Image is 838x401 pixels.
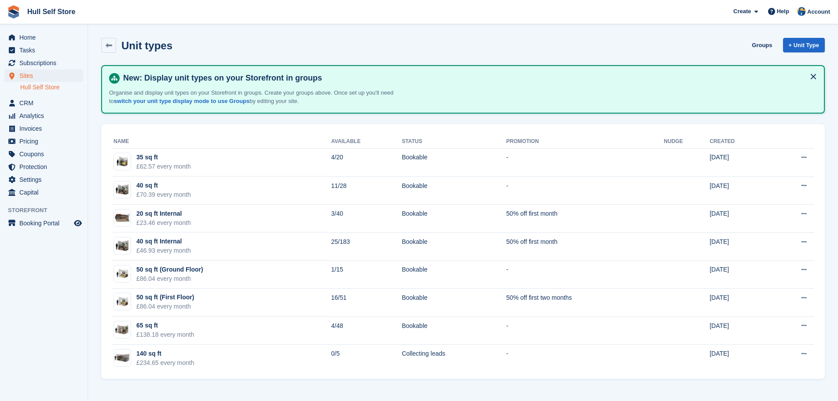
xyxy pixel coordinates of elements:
[748,38,776,52] a: Groups
[112,135,331,149] th: Name
[19,161,72,173] span: Protection
[4,186,83,199] a: menu
[402,316,506,345] td: Bookable
[506,135,664,149] th: Promotion
[331,205,402,233] td: 3/40
[710,177,770,205] td: [DATE]
[114,155,131,168] img: 35-sqft-unit.jpg
[331,232,402,261] td: 25/183
[710,316,770,345] td: [DATE]
[506,316,664,345] td: -
[114,98,249,104] a: switch your unit type display mode to use Groups
[777,7,789,16] span: Help
[7,5,20,18] img: stora-icon-8386f47178a22dfd0bd8f6a31ec36ba5ce8667c1dd55bd0f319d3a0aa187defe.svg
[733,7,751,16] span: Create
[4,122,83,135] a: menu
[19,186,72,199] span: Capital
[4,148,83,160] a: menu
[19,31,72,44] span: Home
[136,358,194,368] div: £234.65 every month
[402,289,506,317] td: Bookable
[136,190,191,199] div: £70.39 every month
[331,177,402,205] td: 11/28
[19,173,72,186] span: Settings
[506,289,664,317] td: 50% off first two months
[136,209,191,218] div: 20 sq ft Internal
[402,148,506,177] td: Bookable
[4,97,83,109] a: menu
[136,321,194,330] div: 65 sq ft
[136,274,203,283] div: £86.04 every month
[19,97,72,109] span: CRM
[136,181,191,190] div: 40 sq ft
[114,268,131,280] img: 50-sqft-unit.jpg
[4,31,83,44] a: menu
[114,184,131,196] img: 40-sqft-unit%20(1).jpg
[19,135,72,147] span: Pricing
[121,40,172,52] h2: Unit types
[19,217,72,229] span: Booking Portal
[331,148,402,177] td: 4/20
[19,44,72,56] span: Tasks
[331,316,402,345] td: 4/48
[807,7,830,16] span: Account
[73,218,83,228] a: Preview store
[114,239,131,252] img: 40-sqft-unit%20(1).jpg
[4,57,83,69] a: menu
[19,148,72,160] span: Coupons
[4,110,83,122] a: menu
[4,217,83,229] a: menu
[8,206,88,215] span: Storefront
[664,135,710,149] th: Nudge
[402,135,506,149] th: Status
[136,162,191,171] div: £62.57 every month
[24,4,79,19] a: Hull Self Store
[710,205,770,233] td: [DATE]
[506,205,664,233] td: 50% off first month
[402,232,506,261] td: Bookable
[506,177,664,205] td: -
[402,177,506,205] td: Bookable
[114,210,131,226] img: Screenshot%202024-12-03%20103022.jpg
[20,83,83,92] a: Hull Self Store
[331,261,402,289] td: 1/15
[331,135,402,149] th: Available
[4,70,83,82] a: menu
[4,135,83,147] a: menu
[136,218,191,228] div: £23.46 every month
[402,205,506,233] td: Bookable
[19,57,72,69] span: Subscriptions
[114,295,131,308] img: 50-sqft-unit.jpg
[120,73,817,83] h4: New: Display unit types on your Storefront in groups
[136,153,191,162] div: 35 sq ft
[136,237,191,246] div: 40 sq ft Internal
[136,302,194,311] div: £86.04 every month
[783,38,825,52] a: + Unit Type
[114,351,131,364] img: 140-sqft-unit.jpg
[136,293,194,302] div: 50 sq ft (First Floor)
[19,70,72,82] span: Sites
[19,110,72,122] span: Analytics
[710,345,770,372] td: [DATE]
[331,289,402,317] td: 16/51
[402,261,506,289] td: Bookable
[710,135,770,149] th: Created
[506,148,664,177] td: -
[4,44,83,56] a: menu
[710,148,770,177] td: [DATE]
[710,289,770,317] td: [DATE]
[506,232,664,261] td: 50% off first month
[797,7,806,16] img: Hull Self Store
[4,173,83,186] a: menu
[402,345,506,372] td: Collecting leads
[136,265,203,274] div: 50 sq ft (Ground Floor)
[4,161,83,173] a: menu
[136,349,194,358] div: 140 sq ft
[19,122,72,135] span: Invoices
[114,324,131,336] img: 64-sqft-unit.jpg
[331,345,402,372] td: 0/5
[136,330,194,339] div: £138.18 every month
[136,246,191,255] div: £46.93 every month
[109,88,417,106] p: Organise and display unit types on your Storefront in groups. Create your groups above. Once set ...
[710,261,770,289] td: [DATE]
